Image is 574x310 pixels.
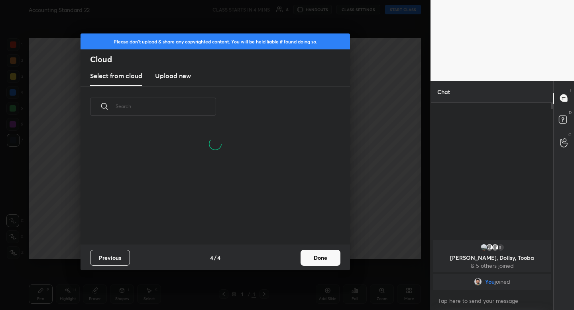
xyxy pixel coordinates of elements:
h2: Cloud [90,54,350,65]
p: G [568,132,572,138]
p: Chat [431,81,456,102]
h4: 4 [210,253,213,262]
img: 5a0d4fc561a1460e8e53b5cd26d6736d.jpg [480,243,488,251]
span: You [485,279,495,285]
button: Previous [90,250,130,266]
img: 1ebc9903cf1c44a29e7bc285086513b0.jpg [474,278,482,286]
p: D [569,110,572,116]
div: 5 [497,243,505,251]
p: T [569,87,572,93]
h4: 4 [217,253,220,262]
span: joined [495,279,510,285]
h3: Select from cloud [90,71,142,80]
button: Done [301,250,340,266]
img: default.png [491,243,499,251]
div: Please don't upload & share any copyrighted content. You will be held liable if found doing so. [81,33,350,49]
p: [PERSON_NAME], Dollsy, Tooba [438,255,546,261]
h4: / [214,253,216,262]
div: grid [431,239,553,291]
h3: Upload new [155,71,191,80]
input: Search [116,89,216,123]
p: & 5 others joined [438,263,546,269]
img: default.png [486,243,493,251]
